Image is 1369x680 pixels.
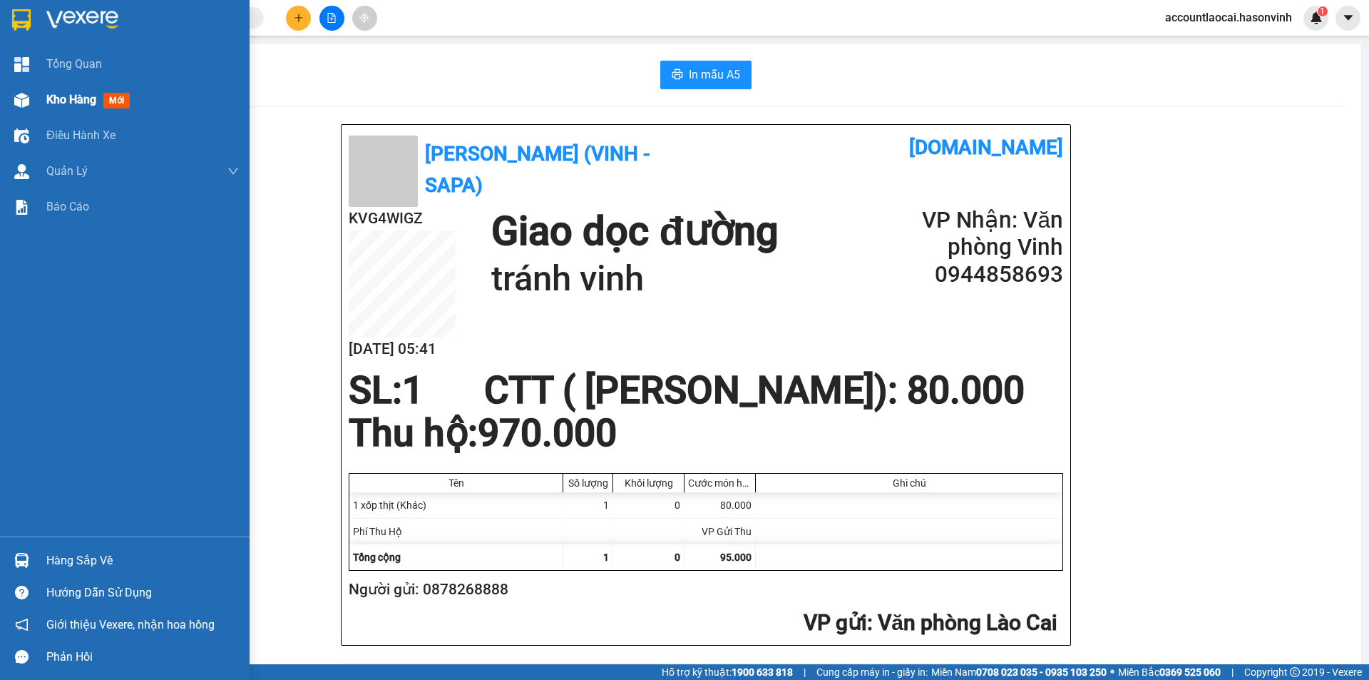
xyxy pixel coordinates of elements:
span: Hỗ trợ kỹ thuật: [662,664,793,680]
span: 1 [402,368,424,412]
span: question-circle [15,586,29,599]
div: Phản hồi [46,646,239,668]
span: Tổng Quan [46,55,102,73]
button: plus [286,6,311,31]
b: [PERSON_NAME] (Vinh - Sapa) [425,142,650,197]
div: Tên [353,477,559,489]
div: CTT ( [PERSON_NAME]) : 80.000 [476,369,1033,412]
div: Khối lượng [617,477,680,489]
div: Hướng dẫn sử dụng [46,582,239,604]
span: Cung cấp máy in - giấy in: [816,664,928,680]
div: 0 [613,492,684,518]
span: mới [103,93,130,108]
span: Kho hàng [46,93,96,106]
span: accountlaocai.hasonvinh [1154,9,1303,26]
span: aim [359,13,369,23]
img: icon-new-feature [1310,11,1323,24]
span: Miền Nam [931,664,1107,680]
img: warehouse-icon [14,128,29,143]
span: Báo cáo [46,198,89,215]
span: 95.000 [720,552,752,563]
span: Thu hộ: [349,411,478,455]
span: down [227,166,239,177]
span: ⚪️ [1110,669,1114,675]
span: message [15,650,29,664]
img: solution-icon [14,200,29,215]
span: Quản Lý [46,162,88,180]
span: 0 [675,552,680,563]
span: VP gửi [804,610,867,635]
b: [DOMAIN_NAME] [909,136,1063,159]
span: printer [672,68,683,82]
span: 1 [603,552,609,563]
span: Miền Bắc [1118,664,1221,680]
span: 970.000 [478,411,617,455]
div: 1 xốp thịt (Khác) [349,492,563,518]
div: Phí Thu Hộ [349,519,563,544]
h1: Giao dọc đường [491,207,778,256]
span: 1 [1320,6,1325,16]
img: logo-vxr [12,9,31,31]
h2: [DATE] 05:41 [349,338,456,361]
h2: : Văn phòng Lào Cai [349,609,1057,638]
button: caret-down [1335,6,1360,31]
h2: VP Nhận: Văn phòng Vinh [892,207,1063,261]
button: aim [352,6,377,31]
span: | [804,664,806,680]
button: file-add [319,6,344,31]
span: copyright [1290,667,1300,677]
strong: 1900 633 818 [732,666,793,678]
h1: tránh vinh [491,256,778,302]
div: 1 [563,492,613,518]
span: Điều hành xe [46,126,116,144]
div: 80.000 [684,492,756,518]
span: notification [15,618,29,631]
img: warehouse-icon [14,553,29,568]
span: Giới thiệu Vexere, nhận hoa hồng [46,616,215,634]
strong: 0708 023 035 - 0935 103 250 [976,666,1107,678]
img: warehouse-icon [14,164,29,179]
sup: 1 [1318,6,1328,16]
span: In mẫu A5 [689,66,740,83]
h2: Người gửi: 0878268888 [349,578,1057,602]
div: Ghi chú [759,477,1059,489]
div: Số lượng [567,477,609,489]
span: caret-down [1342,11,1355,24]
strong: 0369 525 060 [1159,666,1221,678]
span: SL: [349,368,402,412]
span: Tổng cộng [353,552,401,563]
img: warehouse-icon [14,93,29,108]
h2: 0944858693 [892,261,1063,288]
span: plus [294,13,304,23]
div: VP Gửi Thu [684,519,756,544]
div: Hàng sắp về [46,550,239,572]
button: printerIn mẫu A5 [660,61,752,89]
span: file-add [327,13,337,23]
span: | [1231,664,1234,680]
div: Cước món hàng [688,477,752,489]
h2: KVG4WIGZ [349,207,456,230]
img: dashboard-icon [14,57,29,72]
